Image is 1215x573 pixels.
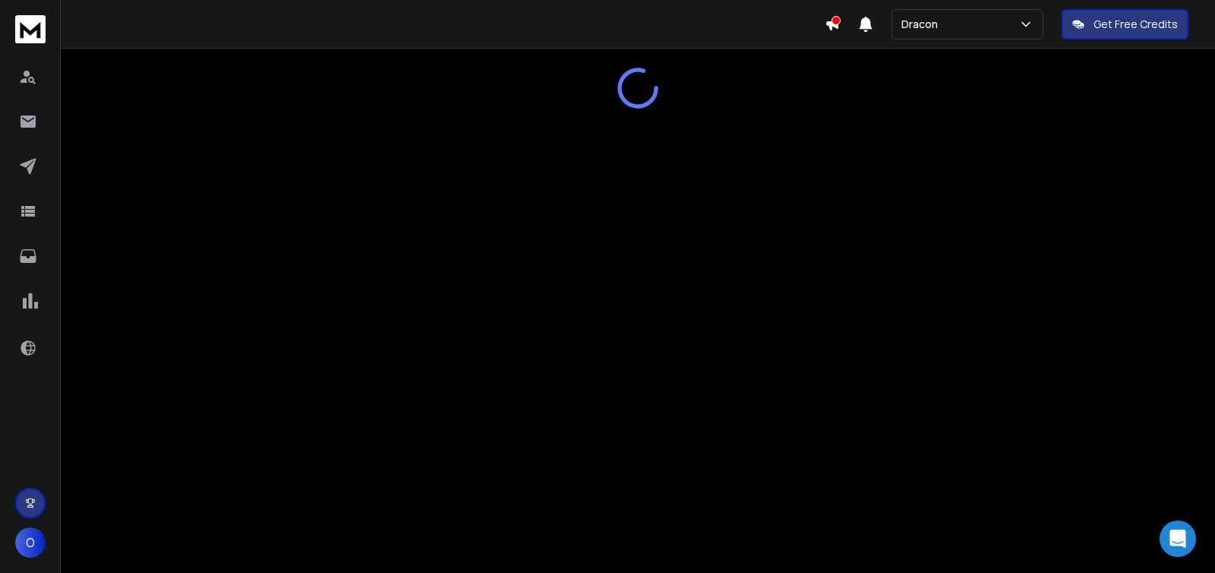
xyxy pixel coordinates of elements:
button: O [15,527,46,558]
div: Open Intercom Messenger [1160,521,1196,557]
p: Dracon [901,17,944,32]
button: Get Free Credits [1062,9,1188,40]
img: logo [15,15,46,43]
p: Get Free Credits [1093,17,1178,32]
